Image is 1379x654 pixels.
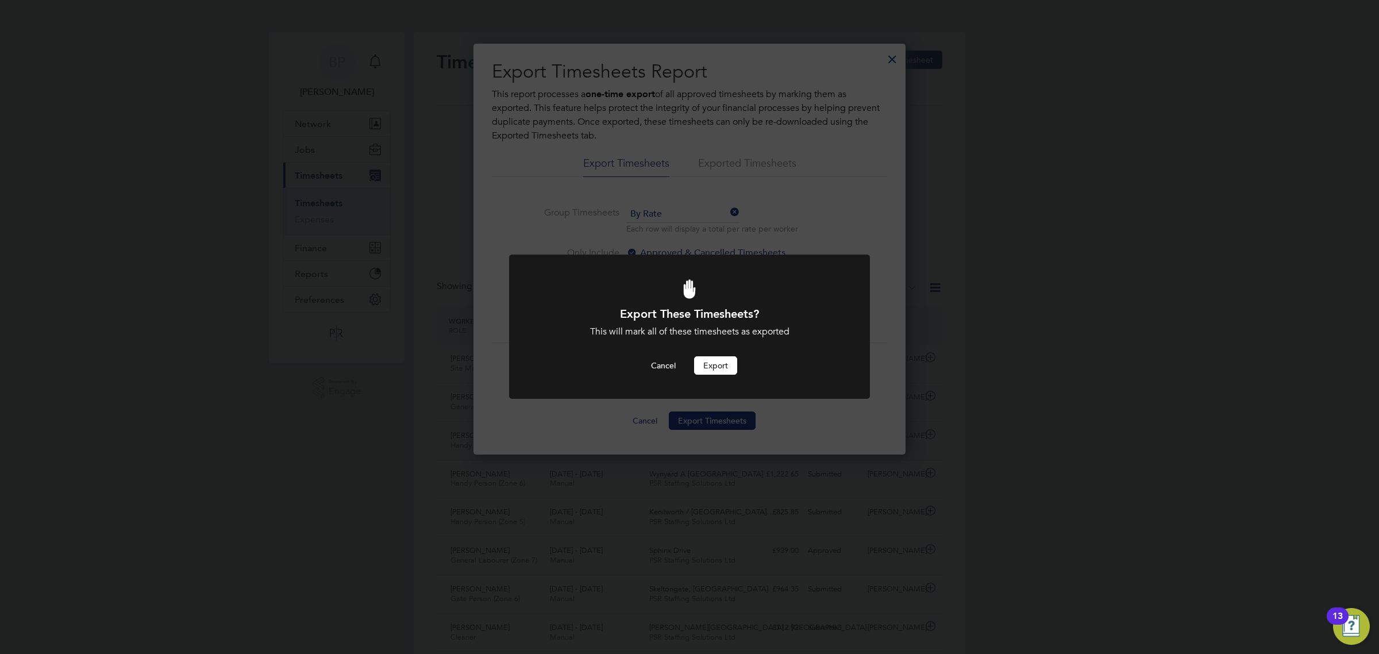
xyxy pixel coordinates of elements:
[540,306,839,321] h1: Export These Timesheets?
[1332,616,1343,631] div: 13
[1333,608,1370,645] button: Open Resource Center, 13 new notifications
[694,356,737,375] button: Export
[642,356,685,375] button: Cancel
[540,326,839,338] div: This will mark all of these timesheets as exported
